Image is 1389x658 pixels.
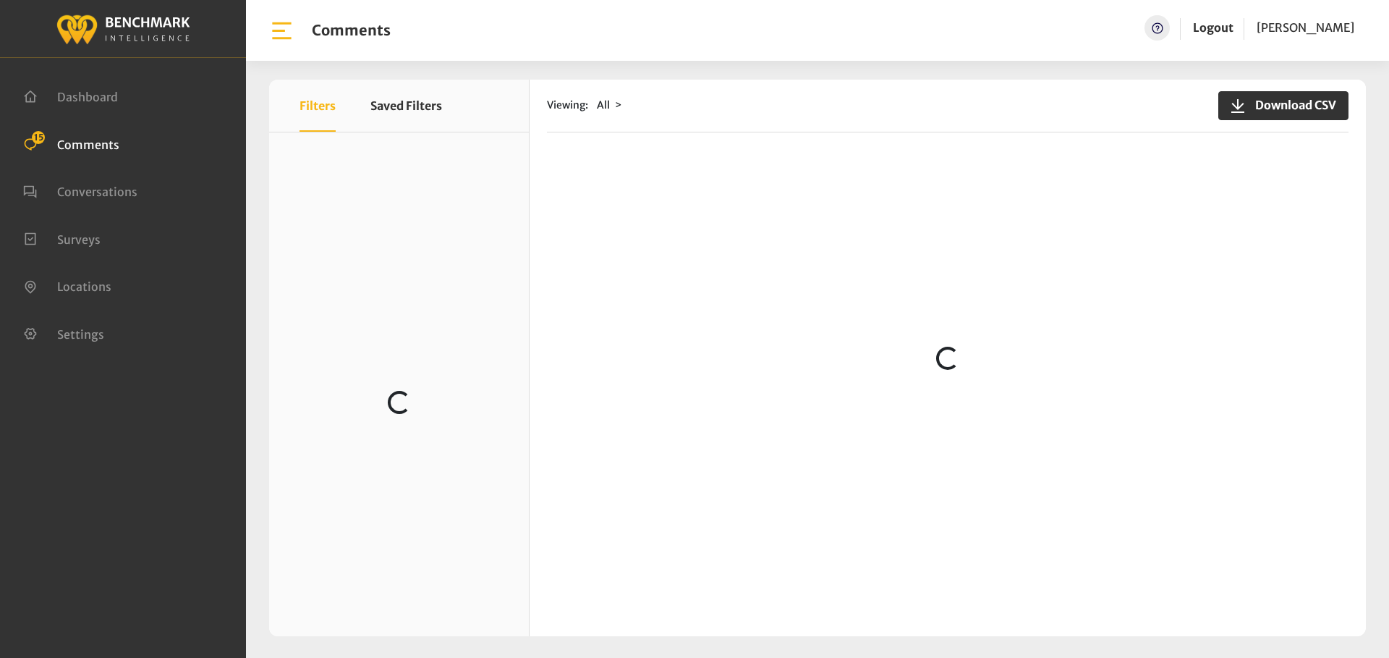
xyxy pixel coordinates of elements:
img: bar [269,18,294,43]
span: All [597,98,610,111]
button: Saved Filters [370,80,442,132]
span: Viewing: [547,98,588,113]
img: benchmark [56,11,190,46]
span: Download CSV [1246,96,1336,114]
span: Comments [57,137,119,151]
span: Surveys [57,232,101,246]
a: Locations [23,278,111,292]
h1: Comments [312,22,391,39]
a: Settings [23,326,104,340]
span: Settings [57,326,104,341]
a: Surveys [23,231,101,245]
button: Download CSV [1218,91,1348,120]
span: Conversations [57,185,137,199]
a: Conversations [23,183,137,198]
button: Filters [300,80,336,132]
span: 15 [32,131,45,144]
span: [PERSON_NAME] [1257,20,1354,35]
span: Locations [57,279,111,294]
a: Dashboard [23,88,118,103]
span: Dashboard [57,90,118,104]
a: Comments 15 [23,136,119,151]
a: [PERSON_NAME] [1257,15,1354,41]
a: Logout [1193,20,1233,35]
a: Logout [1193,15,1233,41]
